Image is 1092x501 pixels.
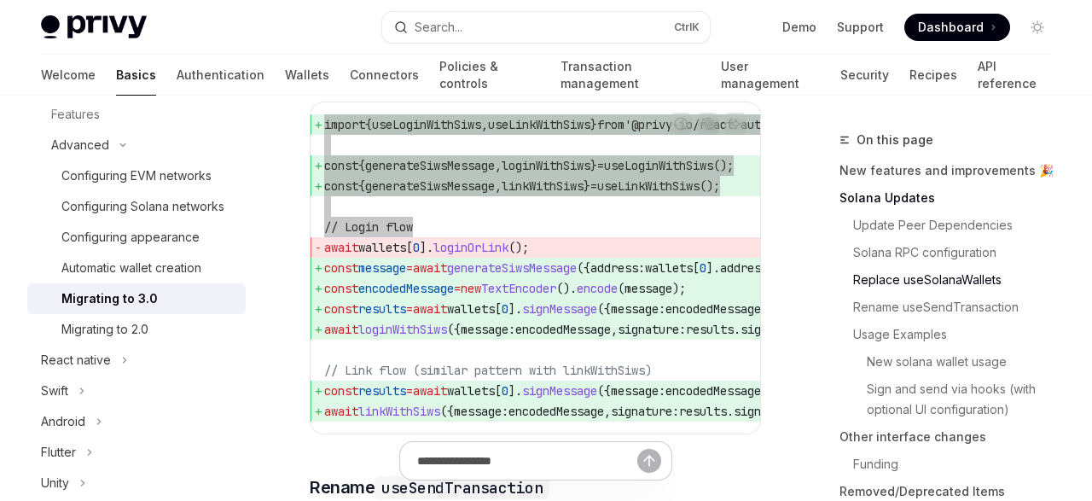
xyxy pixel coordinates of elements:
[700,260,706,276] span: 0
[27,437,246,468] button: Toggle Flutter section
[618,281,624,296] span: (
[417,442,637,480] input: Ask a question...
[433,240,508,255] span: loginOrLink
[481,281,556,296] span: TextEncoder
[857,130,933,150] span: On this page
[27,468,246,498] button: Toggle Unity section
[324,240,358,255] span: await
[324,178,358,194] span: const
[439,55,540,96] a: Policies & controls
[27,222,246,253] a: Configuring appearance
[618,322,686,337] span: signature:
[41,381,68,401] div: Swift
[61,227,200,248] div: Configuring appearance
[495,301,502,317] span: [
[611,322,618,337] span: ,
[839,348,1065,376] a: New solana wallet usage
[679,404,727,419] span: results
[358,301,406,317] span: results
[365,117,372,132] span: {
[839,266,1065,294] a: Replace useSolanaWallets
[481,117,488,132] span: ,
[27,130,246,160] button: Toggle Advanced section
[839,376,1065,423] a: Sign and send via hooks (with optional UI configuration)
[324,158,358,173] span: const
[382,12,710,43] button: Open search
[839,212,1065,239] a: Update Peer Dependencies
[584,178,590,194] span: }
[41,473,69,493] div: Unity
[413,240,420,255] span: 0
[27,345,246,376] button: Toggle React native section
[904,14,1010,41] a: Dashboard
[604,158,713,173] span: useLoginWithSiws
[611,383,665,399] span: message:
[561,55,700,96] a: Transaction management
[61,258,201,278] div: Automatic wallet creation
[665,301,761,317] span: encodedMessage
[713,158,734,173] span: ();
[577,281,618,296] span: encode
[61,196,224,217] div: Configuring Solana networks
[727,404,734,419] span: .
[597,383,611,399] span: ({
[734,404,795,419] span: signature
[358,281,454,296] span: encodedMessage
[324,117,365,132] span: import
[406,260,413,276] span: =
[350,55,419,96] a: Connectors
[61,288,158,309] div: Migrating to 3.0
[590,158,597,173] span: }
[358,178,365,194] span: {
[693,260,700,276] span: [
[454,404,508,419] span: message:
[556,281,577,296] span: ().
[839,184,1065,212] a: Solana Updates
[488,117,590,132] span: useLinkWithSiws
[413,301,447,317] span: await
[406,383,413,399] span: =
[461,322,515,337] span: message:
[839,157,1065,184] a: New features and improvements 🎉
[495,383,502,399] span: [
[440,404,454,419] span: ({
[597,158,604,173] span: =
[502,301,508,317] span: 0
[502,383,508,399] span: 0
[741,322,802,337] span: signature
[447,260,577,276] span: generateSiwsMessage
[672,281,686,296] span: );
[285,55,329,96] a: Wallets
[324,404,358,419] span: await
[358,240,406,255] span: wallets
[447,301,495,317] span: wallets
[365,158,495,173] span: generateSiwsMessage
[358,322,447,337] span: loginWithSiws
[324,322,358,337] span: await
[706,260,720,276] span: ].
[918,19,984,36] span: Dashboard
[116,55,156,96] a: Basics
[508,404,604,419] span: encodedMessage
[734,322,741,337] span: .
[27,160,246,191] a: Configuring EVM networks
[624,281,672,296] span: message
[720,260,768,276] span: address
[324,383,358,399] span: const
[413,383,447,399] span: await
[406,240,413,255] span: [
[61,166,212,186] div: Configuring EVM networks
[454,281,461,296] span: =
[700,178,720,194] span: ();
[420,240,433,255] span: ].
[358,260,406,276] span: message
[27,283,246,314] a: Migrating to 3.0
[415,17,462,38] div: Search...
[27,314,246,345] a: Migrating to 2.0
[372,117,481,132] span: useLoginWithSiws
[502,178,584,194] span: linkWithSiws
[1024,14,1051,41] button: Toggle dark mode
[590,117,597,132] span: }
[724,113,746,135] button: Ask AI
[495,158,502,173] span: ,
